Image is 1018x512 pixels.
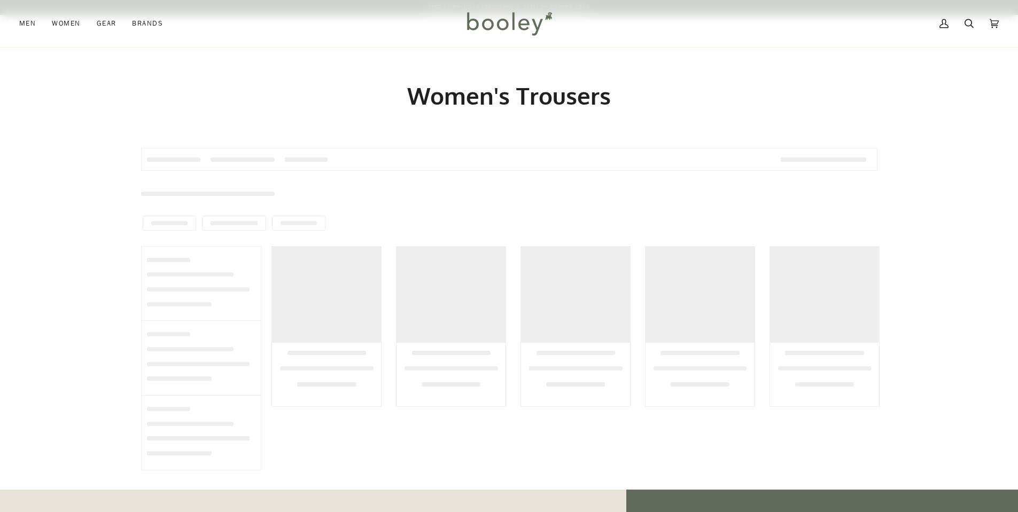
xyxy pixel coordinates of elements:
[141,81,877,111] h1: Women's Trousers
[462,8,556,39] img: Booley
[19,18,36,29] span: Men
[97,18,116,29] span: Gear
[132,18,163,29] span: Brands
[52,18,80,29] span: Women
